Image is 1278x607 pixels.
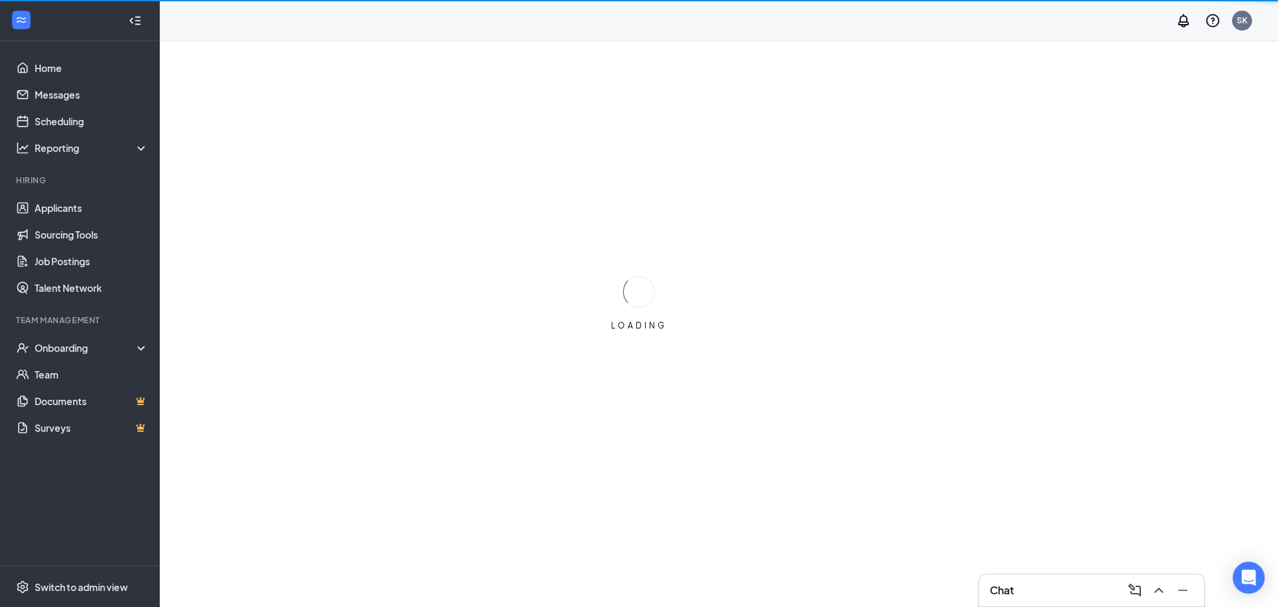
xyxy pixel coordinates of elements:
div: SK [1237,15,1247,26]
div: Onboarding [35,341,137,354]
svg: Analysis [16,141,29,155]
div: Team Management [16,314,146,326]
svg: WorkstreamLogo [15,13,28,27]
svg: Collapse [128,14,142,27]
svg: ComposeMessage [1127,582,1143,598]
a: Talent Network [35,275,148,301]
a: Messages [35,81,148,108]
h3: Chat [990,583,1014,598]
a: Home [35,55,148,81]
div: Switch to admin view [35,580,128,594]
div: Open Intercom Messenger [1233,562,1265,594]
div: LOADING [606,320,672,331]
svg: UserCheck [16,341,29,354]
div: Hiring [16,175,146,186]
svg: Minimize [1175,582,1191,598]
a: Applicants [35,195,148,221]
a: Job Postings [35,248,148,275]
svg: QuestionInfo [1205,13,1221,29]
a: Scheduling [35,108,148,135]
a: Team [35,361,148,388]
a: Sourcing Tools [35,221,148,248]
a: SurveysCrown [35,414,148,441]
button: Minimize [1172,580,1193,601]
button: ComposeMessage [1124,580,1146,601]
svg: Notifications [1175,13,1191,29]
svg: ChevronUp [1151,582,1167,598]
button: ChevronUp [1148,580,1170,601]
div: Reporting [35,141,149,155]
svg: Settings [16,580,29,594]
a: DocumentsCrown [35,388,148,414]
